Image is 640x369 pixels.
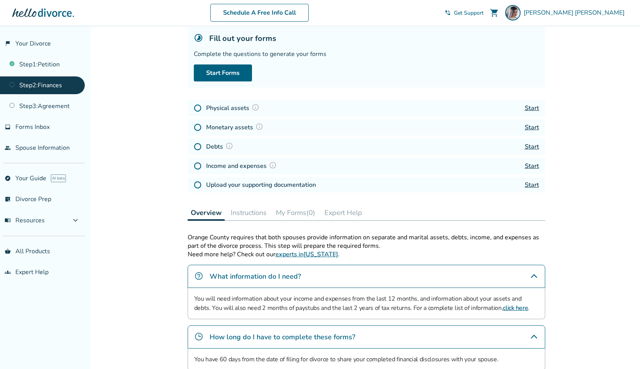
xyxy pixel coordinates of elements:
a: Start [525,162,539,170]
p: You will need information about your income and expenses from the last 12 months, and information... [194,294,539,313]
img: How long do I have to complete these forms? [194,332,203,341]
h4: What information do I need? [210,271,301,281]
button: Expert Help [321,205,365,220]
h4: Physical assets [206,103,262,113]
a: Start Forms [194,64,252,81]
button: Instructions [228,205,270,220]
h4: Income and expenses [206,161,279,171]
span: explore [5,175,11,181]
div: Complete the questions to generate your forms [194,50,539,58]
iframe: Chat Widget [601,332,640,369]
span: groups [5,269,11,275]
img: Question Mark [252,103,259,111]
div: How long do I have to complete these forms? [188,325,545,349]
a: Start [525,181,539,189]
span: inbox [5,124,11,130]
span: list_alt_check [5,196,11,202]
img: Not Started [194,124,202,131]
p: Orange County requires that both spouses provide information on separate and marital assets, debt... [188,233,545,250]
p: Need more help? Check out our . [188,250,545,259]
span: flag_2 [5,41,11,47]
img: Rena Kamariotakis [505,5,521,20]
a: Start [525,142,539,151]
img: Question Mark [269,161,277,169]
img: Not Started [194,143,202,151]
img: What information do I need? [194,271,203,281]
span: Forms Inbox [15,123,50,131]
a: Schedule A Free Info Call [210,4,309,22]
h5: Fill out your forms [209,33,276,44]
span: people [5,145,11,151]
span: AI beta [51,174,66,182]
a: Start [525,123,539,132]
h4: Upload your supporting documentation [206,180,316,190]
span: shopping_basket [5,248,11,254]
button: Overview [188,205,225,221]
button: My Forms(0) [273,205,318,220]
span: [PERSON_NAME] [PERSON_NAME] [524,8,628,17]
img: Question Mark [225,142,233,150]
img: Not Started [194,162,202,170]
p: You have 60 days from the date of filing for divorce to share your completed financial disclosure... [194,355,539,364]
span: Resources [5,216,45,225]
h4: How long do I have to complete these forms? [210,332,355,342]
span: shopping_cart [490,8,499,17]
span: expand_more [71,216,80,225]
a: experts in[US_STATE] [275,250,338,259]
img: Not Started [194,104,202,112]
img: Not Started [194,181,202,189]
img: Question Mark [255,123,263,130]
div: What information do I need? [188,265,545,288]
h4: Monetary assets [206,122,265,132]
a: phone_in_talkGet Support [445,9,484,17]
span: phone_in_talk [445,10,451,16]
a: Start [525,104,539,112]
span: Get Support [454,9,484,17]
h4: Debts [206,142,235,152]
span: menu_book [5,217,11,223]
a: click here [503,304,528,312]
